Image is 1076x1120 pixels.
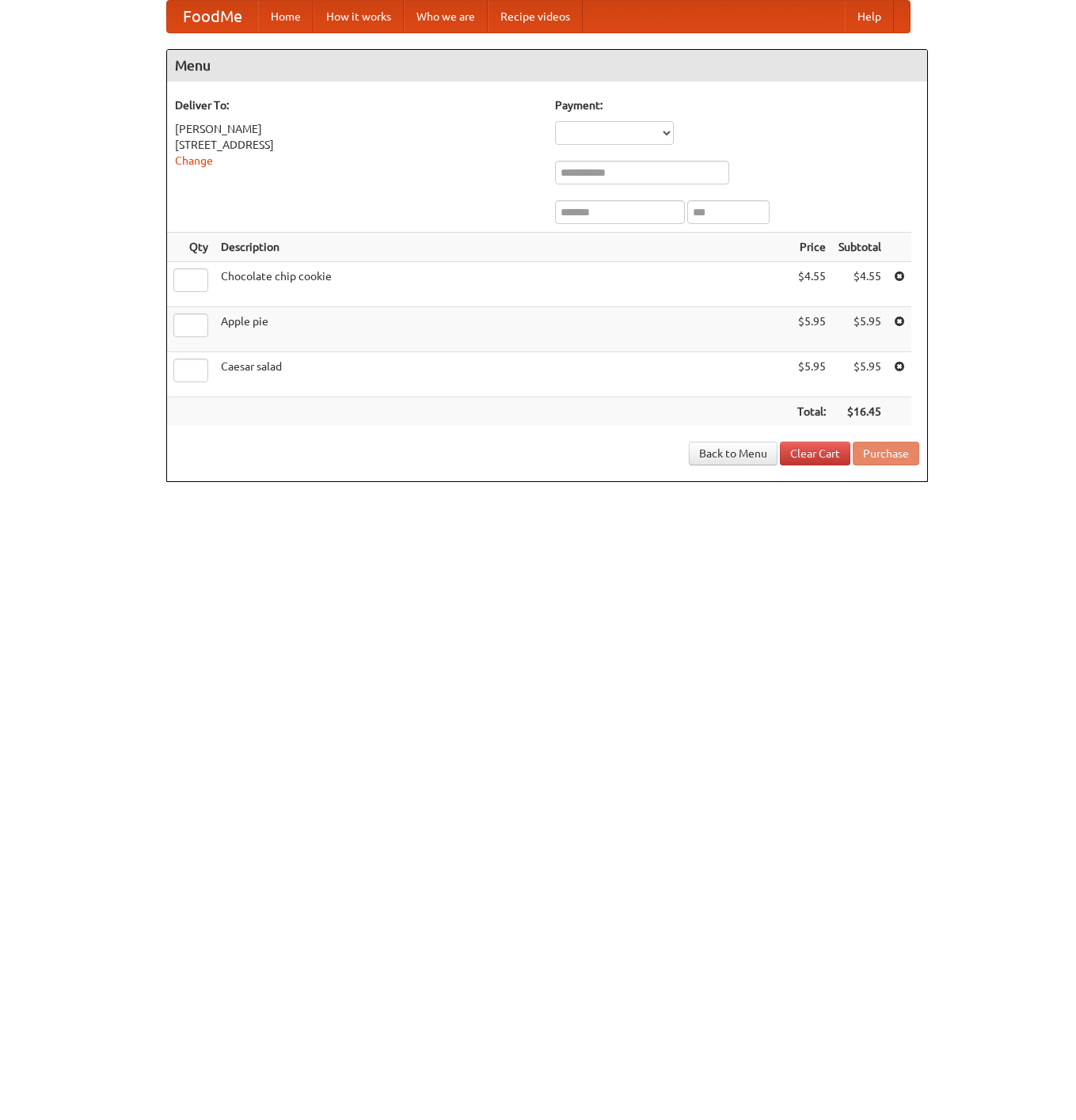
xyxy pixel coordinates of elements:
[215,352,791,397] td: Caesar salad
[215,262,791,307] td: Chocolate chip cookie
[689,442,778,465] a: Back to Menu
[832,262,888,307] td: $4.55
[167,1,258,32] a: FoodMe
[167,233,215,262] th: Qty
[215,307,791,352] td: Apple pie
[832,233,888,262] th: Subtotal
[791,397,832,427] th: Total:
[167,50,927,82] h4: Menu
[832,307,888,352] td: $5.95
[488,1,583,32] a: Recipe videos
[791,233,832,262] th: Price
[175,121,539,137] div: [PERSON_NAME]
[791,352,832,397] td: $5.95
[314,1,404,32] a: How it works
[832,352,888,397] td: $5.95
[175,137,539,153] div: [STREET_ADDRESS]
[404,1,488,32] a: Who we are
[791,307,832,352] td: $5.95
[555,97,919,113] h5: Payment:
[791,262,832,307] td: $4.55
[215,233,791,262] th: Description
[853,442,919,465] button: Purchase
[258,1,314,32] a: Home
[780,442,850,465] a: Clear Cart
[175,154,213,167] a: Change
[832,397,888,427] th: $16.45
[845,1,894,32] a: Help
[175,97,539,113] h5: Deliver To:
